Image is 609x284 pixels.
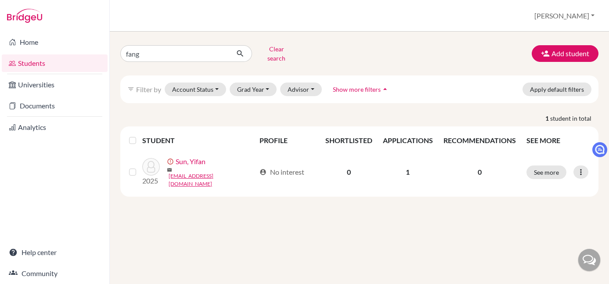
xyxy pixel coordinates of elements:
i: filter_list [127,86,134,93]
button: [PERSON_NAME] [530,7,598,24]
button: Clear search [252,42,301,65]
a: Analytics [2,119,108,136]
span: Filter by [136,85,161,93]
span: error_outline [167,158,176,165]
button: See more [526,165,566,179]
th: APPLICATIONS [378,130,438,151]
p: 0 [443,167,516,177]
th: RECOMMENDATIONS [438,130,521,151]
p: 2025 [142,176,160,186]
td: 1 [378,151,438,193]
a: Universities [2,76,108,93]
th: SEE MORE [521,130,595,151]
i: arrow_drop_up [381,85,389,93]
span: mail [167,167,172,173]
img: Bridge-U [7,9,42,23]
td: 0 [320,151,378,193]
a: Help center [2,244,108,261]
a: Students [2,54,108,72]
button: Account Status [165,83,226,96]
a: Sun, Yifan [176,156,205,167]
a: Home [2,33,108,51]
img: Sun, Yifan [142,158,160,176]
th: PROFILE [254,130,320,151]
strong: 1 [545,114,550,123]
a: [EMAIL_ADDRESS][DOMAIN_NAME] [169,172,255,188]
input: Find student by name... [120,45,229,62]
div: No interest [259,167,304,177]
span: student in total [550,114,598,123]
span: account_circle [259,169,267,176]
button: Show more filtersarrow_drop_up [325,83,397,96]
button: Add student [532,45,598,62]
th: STUDENT [142,130,254,151]
span: Show more filters [333,86,381,93]
a: Documents [2,97,108,115]
th: SHORTLISTED [320,130,378,151]
a: Community [2,265,108,282]
button: Apply default filters [523,83,591,96]
button: Grad Year [230,83,277,96]
button: Advisor [280,83,322,96]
